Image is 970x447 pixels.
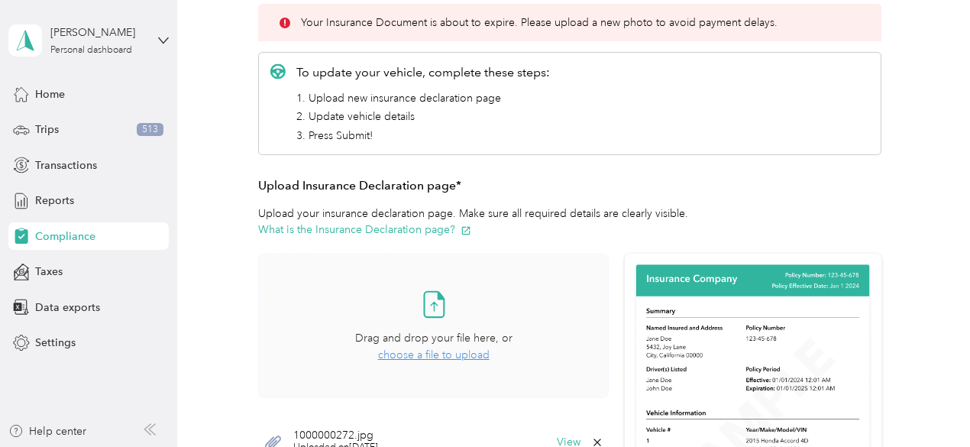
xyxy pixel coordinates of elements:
span: Taxes [35,264,63,280]
p: To update your vehicle, complete these steps: [296,63,550,82]
li: 1. Upload new insurance declaration page [296,90,550,106]
span: Drag and drop your file here, or [355,332,512,345]
span: Transactions [35,157,97,173]
li: 3. Press Submit! [296,128,550,144]
p: Upload your insurance declaration page. Make sure all required details are clearly visible. [258,206,881,238]
span: Drag and drop your file here, orchoose a file to upload [259,254,608,397]
span: Home [35,86,65,102]
iframe: Everlance-gr Chat Button Frame [884,361,970,447]
p: Your Insurance Document is about to expire. Please upload a new photo to avoid payment delays. [301,15,778,31]
span: Settings [35,335,76,351]
button: What is the Insurance Declaration page? [258,222,471,238]
span: Data exports [35,300,100,316]
span: 1000000272.jpg [293,430,378,441]
span: Compliance [35,228,95,245]
li: 2. Update vehicle details [296,109,550,125]
div: [PERSON_NAME] [50,24,146,40]
span: 513 [137,123,163,137]
button: Help center [8,423,86,439]
h3: Upload Insurance Declaration page* [258,177,881,196]
div: Personal dashboard [50,46,132,55]
span: Reports [35,193,74,209]
span: Trips [35,121,59,138]
span: choose a file to upload [378,348,490,361]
